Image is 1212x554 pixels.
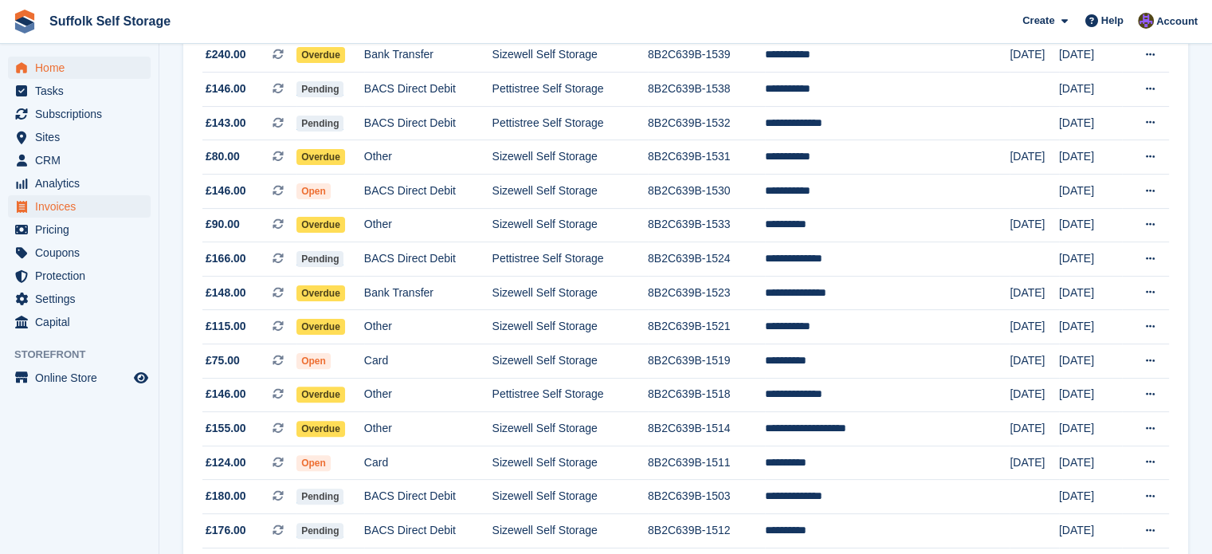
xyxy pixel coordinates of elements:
a: menu [8,172,151,194]
td: 8B2C639B-1512 [648,513,765,548]
td: [DATE] [1059,106,1123,140]
span: Storefront [14,347,159,363]
td: BACS Direct Debit [364,73,492,107]
td: [DATE] [1010,140,1059,175]
td: 8B2C639B-1511 [648,446,765,480]
span: £176.00 [206,522,246,539]
span: Help [1101,13,1124,29]
img: Emma [1138,13,1154,29]
a: menu [8,126,151,148]
span: £90.00 [206,216,240,233]
td: 8B2C639B-1532 [648,106,765,140]
span: Online Store [35,367,131,389]
td: 8B2C639B-1523 [648,276,765,310]
span: £148.00 [206,285,246,301]
td: [DATE] [1010,38,1059,73]
td: [DATE] [1059,140,1123,175]
span: Protection [35,265,131,287]
td: [DATE] [1010,310,1059,344]
span: Capital [35,311,131,333]
td: [DATE] [1010,412,1059,446]
span: Open [296,455,331,471]
span: Pending [296,523,343,539]
span: Overdue [296,285,345,301]
span: Overdue [296,387,345,403]
td: [DATE] [1059,208,1123,242]
span: £143.00 [206,115,246,132]
td: [DATE] [1059,175,1123,209]
span: Overdue [296,47,345,63]
a: menu [8,103,151,125]
td: [DATE] [1059,276,1123,310]
span: Overdue [296,149,345,165]
td: [DATE] [1059,412,1123,446]
td: 8B2C639B-1533 [648,208,765,242]
td: Card [364,446,492,480]
td: 8B2C639B-1539 [648,38,765,73]
a: menu [8,80,151,102]
td: Bank Transfer [364,38,492,73]
a: menu [8,242,151,264]
span: £146.00 [206,81,246,97]
a: menu [8,367,151,389]
span: Pending [296,251,343,267]
td: Sizewell Self Storage [492,310,647,344]
a: menu [8,149,151,171]
td: Sizewell Self Storage [492,446,647,480]
a: menu [8,288,151,310]
td: [DATE] [1010,208,1059,242]
td: [DATE] [1010,378,1059,412]
span: £146.00 [206,386,246,403]
td: Sizewell Self Storage [492,412,647,446]
span: Overdue [296,421,345,437]
td: [DATE] [1059,38,1123,73]
a: Suffolk Self Storage [43,8,177,34]
span: Coupons [35,242,131,264]
span: £115.00 [206,318,246,335]
td: Other [364,310,492,344]
td: BACS Direct Debit [364,106,492,140]
span: CRM [35,149,131,171]
td: BACS Direct Debit [364,513,492,548]
span: Overdue [296,217,345,233]
td: 8B2C639B-1538 [648,73,765,107]
td: [DATE] [1059,446,1123,480]
td: [DATE] [1059,73,1123,107]
span: Open [296,183,331,199]
a: menu [8,57,151,79]
td: Sizewell Self Storage [492,140,647,175]
span: Create [1022,13,1054,29]
span: Overdue [296,319,345,335]
td: [DATE] [1059,480,1123,514]
td: Pettistree Self Storage [492,242,647,277]
span: Pricing [35,218,131,241]
a: menu [8,265,151,287]
td: Bank Transfer [364,276,492,310]
td: Other [364,208,492,242]
td: 8B2C639B-1503 [648,480,765,514]
img: stora-icon-8386f47178a22dfd0bd8f6a31ec36ba5ce8667c1dd55bd0f319d3a0aa187defe.svg [13,10,37,33]
span: Open [296,353,331,369]
a: menu [8,218,151,241]
td: Other [364,378,492,412]
td: Sizewell Self Storage [492,276,647,310]
td: Sizewell Self Storage [492,480,647,514]
span: £124.00 [206,454,246,471]
a: menu [8,311,151,333]
span: Home [35,57,131,79]
td: [DATE] [1059,242,1123,277]
span: Settings [35,288,131,310]
td: Card [364,344,492,379]
td: Sizewell Self Storage [492,208,647,242]
a: Preview store [131,368,151,387]
td: Sizewell Self Storage [492,175,647,209]
td: Sizewell Self Storage [492,38,647,73]
span: £80.00 [206,148,240,165]
td: [DATE] [1059,310,1123,344]
span: £75.00 [206,352,240,369]
td: [DATE] [1059,513,1123,548]
td: [DATE] [1059,344,1123,379]
td: [DATE] [1010,276,1059,310]
td: 8B2C639B-1514 [648,412,765,446]
span: £166.00 [206,250,246,267]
